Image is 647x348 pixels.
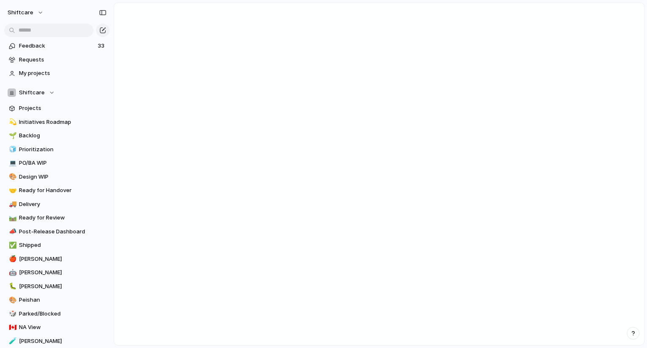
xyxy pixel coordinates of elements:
a: My projects [4,67,110,80]
button: 🧊 [8,145,16,154]
button: 🇨🇦 [8,323,16,332]
span: Peishan [19,296,107,304]
a: 🍎[PERSON_NAME] [4,253,110,265]
button: Shiftcare [4,86,110,99]
a: 💫Initiatives Roadmap [4,116,110,128]
a: 🛤️Ready for Review [4,211,110,224]
div: 🚚 [9,199,15,209]
button: 🤝 [8,186,16,195]
span: Ready for Review [19,214,107,222]
a: 🤝Ready for Handover [4,184,110,197]
a: 🧪[PERSON_NAME] [4,335,110,348]
span: [PERSON_NAME] [19,337,107,345]
a: 🌱Backlog [4,129,110,142]
span: [PERSON_NAME] [19,282,107,291]
button: 💻 [8,159,16,167]
div: 🎨 [9,295,15,305]
span: PO/BA WIP [19,159,107,167]
button: 💫 [8,118,16,126]
button: 🤖 [8,268,16,277]
div: 🧊 [9,145,15,154]
span: [PERSON_NAME] [19,255,107,263]
div: 🐛 [9,281,15,291]
button: ✅ [8,241,16,249]
div: ✅ [9,241,15,250]
a: 🎨Design WIP [4,171,110,183]
span: shiftcare [8,8,33,17]
span: Parked/Blocked [19,310,107,318]
button: 🌱 [8,131,16,140]
div: 🤖 [9,268,15,278]
span: Prioritization [19,145,107,154]
a: 🇨🇦NA View [4,321,110,334]
span: Initiatives Roadmap [19,118,107,126]
div: 💫 [9,117,15,127]
span: Requests [19,56,107,64]
button: 🍎 [8,255,16,263]
div: 🧪 [9,336,15,346]
span: Design WIP [19,173,107,181]
a: 🧊Prioritization [4,143,110,156]
div: 🤝 [9,186,15,195]
span: Ready for Handover [19,186,107,195]
a: Requests [4,54,110,66]
a: 🎨Peishan [4,294,110,306]
a: 💻PO/BA WIP [4,157,110,169]
a: 🤖[PERSON_NAME] [4,266,110,279]
button: 🧪 [8,337,16,345]
span: Shipped [19,241,107,249]
button: 🎲 [8,310,16,318]
div: 🇨🇦 [9,323,15,332]
div: 🌱 [9,131,15,141]
div: 🛤️ [9,213,15,223]
div: 📣 [9,227,15,236]
button: 🚚 [8,200,16,209]
span: Delivery [19,200,107,209]
button: 📣 [8,228,16,236]
a: Projects [4,102,110,115]
div: 💻 [9,158,15,168]
div: 🍎 [9,254,15,264]
button: 🎨 [8,173,16,181]
div: 🎨 [9,172,15,182]
button: shiftcare [4,6,48,19]
span: NA View [19,323,107,332]
a: Feedback33 [4,40,110,52]
a: 🐛[PERSON_NAME] [4,280,110,293]
span: Post-Release Dashboard [19,228,107,236]
a: 📣Post-Release Dashboard [4,225,110,238]
button: 🛤️ [8,214,16,222]
span: Feedback [19,42,95,50]
span: Shiftcare [19,88,45,97]
span: Backlog [19,131,107,140]
button: 🎨 [8,296,16,304]
button: 🐛 [8,282,16,291]
a: ✅Shipped [4,239,110,252]
span: [PERSON_NAME] [19,268,107,277]
a: 🚚Delivery [4,198,110,211]
a: 🎲Parked/Blocked [4,308,110,320]
span: 33 [98,42,106,50]
div: 🎲 [9,309,15,319]
span: My projects [19,69,107,78]
span: Projects [19,104,107,112]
